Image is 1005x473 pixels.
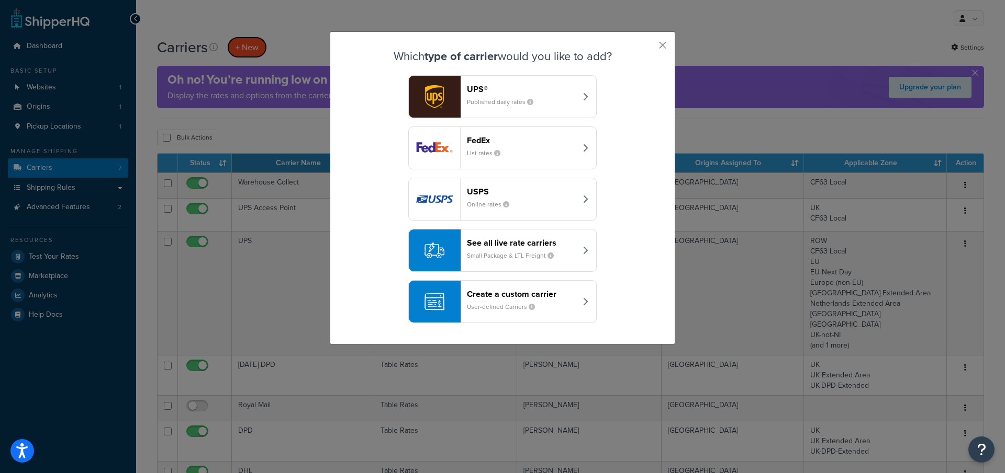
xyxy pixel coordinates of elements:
[467,148,509,158] small: List rates
[409,127,460,169] img: fedEx logo
[408,280,597,323] button: Create a custom carrierUser-defined Carriers
[408,126,597,169] button: fedEx logoFedExList rates
[408,75,597,118] button: ups logoUPS®Published daily rates
[467,97,542,107] small: Published daily rates
[356,50,649,63] h3: Which would you like to add?
[968,436,995,463] button: Open Resource Center
[467,135,576,145] header: FedEx
[425,292,444,312] img: icon-carrier-custom-c93b8a24.svg
[425,240,444,260] img: icon-carrier-liverate-becf4550.svg
[409,76,460,118] img: ups logo
[408,229,597,272] button: See all live rate carriersSmall Package & LTL Freight
[467,289,576,299] header: Create a custom carrier
[467,238,576,248] header: See all live rate carriers
[467,302,543,312] small: User-defined Carriers
[467,84,576,94] header: UPS®
[409,178,460,220] img: usps logo
[467,187,576,197] header: USPS
[425,48,498,65] strong: type of carrier
[408,178,597,221] button: usps logoUSPSOnline rates
[467,251,562,260] small: Small Package & LTL Freight
[467,200,518,209] small: Online rates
